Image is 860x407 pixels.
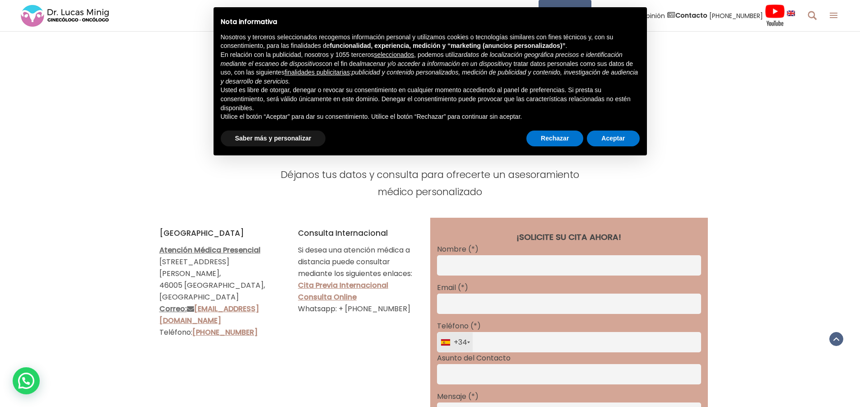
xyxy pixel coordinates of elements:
div: +34 [441,332,473,352]
strong: Contacto [675,11,707,20]
h4: Déjanos tus datos y consulta para ofrecerte un asesoramiento médico personalizado [268,166,593,201]
button: finalidades publicitarias [284,68,350,77]
h5: Consulta Internacional [298,227,423,239]
em: datos de localización geográfica precisos e identificación mediante el escaneo de dispositivos [221,51,623,67]
p: [STREET_ADDRESS][PERSON_NAME], 46005 [GEOGRAPHIC_DATA], [GEOGRAPHIC_DATA] Teléfono: [159,244,285,350]
p: Utilice el botón “Aceptar” para dar su consentimiento. Utilice el botón “Rechazar” para continuar... [221,112,640,122]
p: En relación con la publicidad, nosotros y 1055 terceros , podemos utilizar con el fin de y tratar... [221,51,640,86]
p: Si desea una atención médica a distancia puede consultar mediante los siguientes enlaces: Whatsap... [298,244,423,315]
p: Nombre (*) [437,243,701,255]
p: Nosotros y terceros seleccionados recogemos información personal y utilizamos cookies o tecnologí... [221,33,640,51]
strong: funcionalidad, experiencia, medición y “marketing (anuncios personalizados)” [330,42,566,49]
em: publicidad y contenido personalizados, medición de publicidad y contenido, investigación de audie... [221,69,638,85]
a: Consulta Online [298,292,357,302]
h2: Nota informativa [221,18,640,26]
h5: [GEOGRAPHIC_DATA] [159,227,285,239]
p: Email (*) [437,282,701,294]
p: Mensaje (*) [437,391,701,402]
div: WhatsApp contact [13,367,40,394]
button: Aceptar [587,131,639,147]
strong: ¡SOLICITE SU CITA AHORA! [516,231,621,243]
a: Atención Médica Presencial [159,245,260,255]
p: Teléfono (*) [437,320,701,332]
img: Videos Youtube Ginecología [765,4,785,27]
a: [PHONE_NUMBER] [192,327,258,337]
span: [PHONE_NUMBER] [709,10,763,21]
img: language english [787,10,795,16]
a: Cita Previa Internacional [298,280,388,290]
button: Saber más y personalizar [221,131,326,147]
em: almacenar y/o acceder a información en un dispositivo [356,60,509,67]
a: Correo: [159,304,194,314]
p: Asunto del Contacto [437,352,701,364]
p: Usted es libre de otorgar, denegar o revocar su consentimiento en cualquier momento accediendo al... [221,86,640,112]
a: [EMAIL_ADDRESS][DOMAIN_NAME] [159,304,259,326]
div: Spain (España): +34 [437,332,473,352]
button: seleccionados [374,51,414,60]
button: Rechazar [526,131,583,147]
